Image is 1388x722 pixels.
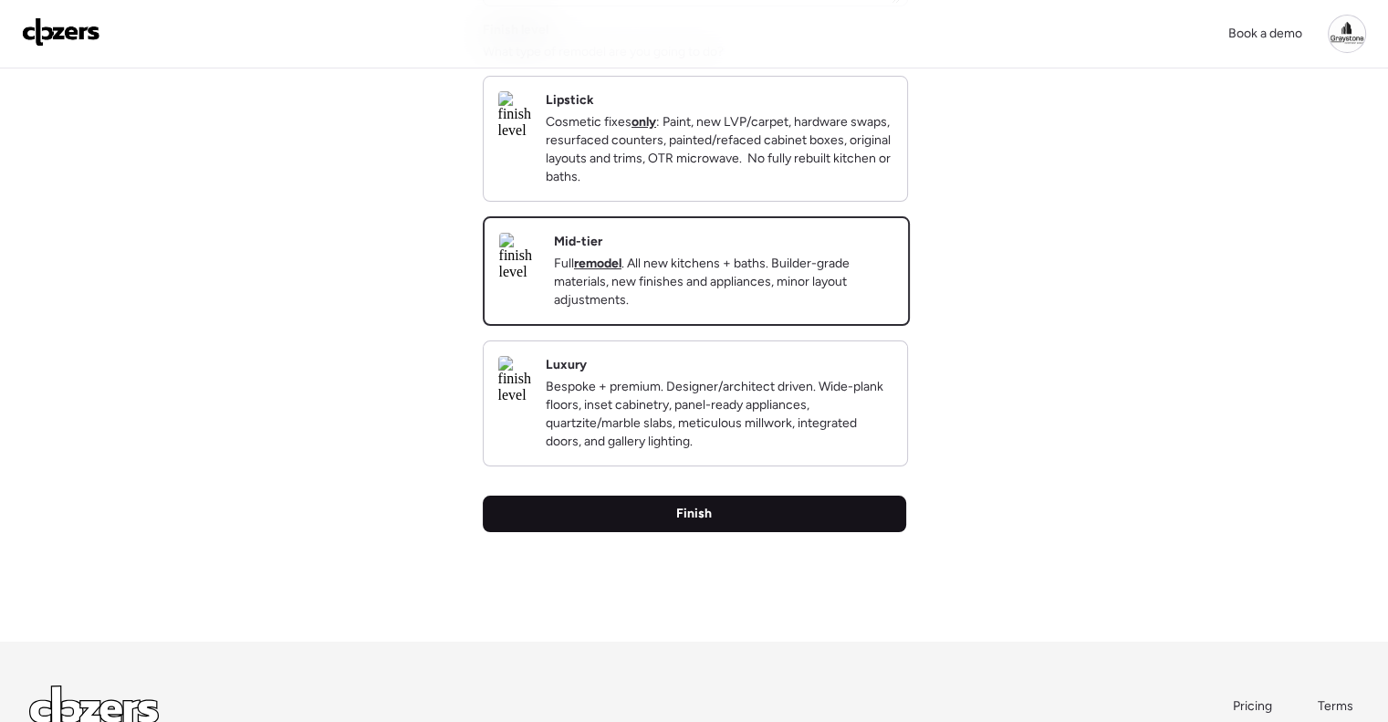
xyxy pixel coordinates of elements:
img: finish level [498,356,531,403]
h2: Mid-tier [554,233,602,251]
span: Pricing [1233,698,1272,714]
span: Terms [1318,698,1353,714]
p: Cosmetic fixes : Paint, new LVP/carpet, hardware swaps, resurfaced counters, painted/refaced cabi... [546,113,892,186]
img: Logo [22,17,100,47]
a: Pricing [1233,697,1274,716]
strong: only [631,114,656,130]
h2: Lipstick [546,91,594,110]
h2: Luxury [546,356,587,374]
span: Finish [676,505,712,523]
a: Terms [1318,697,1359,716]
span: Book a demo [1228,26,1302,41]
p: Full . All new kitchens + baths. Builder-grade materials, new finishes and appliances, minor layo... [554,255,893,309]
p: Bespoke + premium. Designer/architect driven. Wide-plank floors, inset cabinetry, panel-ready app... [546,378,892,451]
img: finish level [499,233,539,280]
img: finish level [498,91,531,139]
strong: remodel [574,256,621,271]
